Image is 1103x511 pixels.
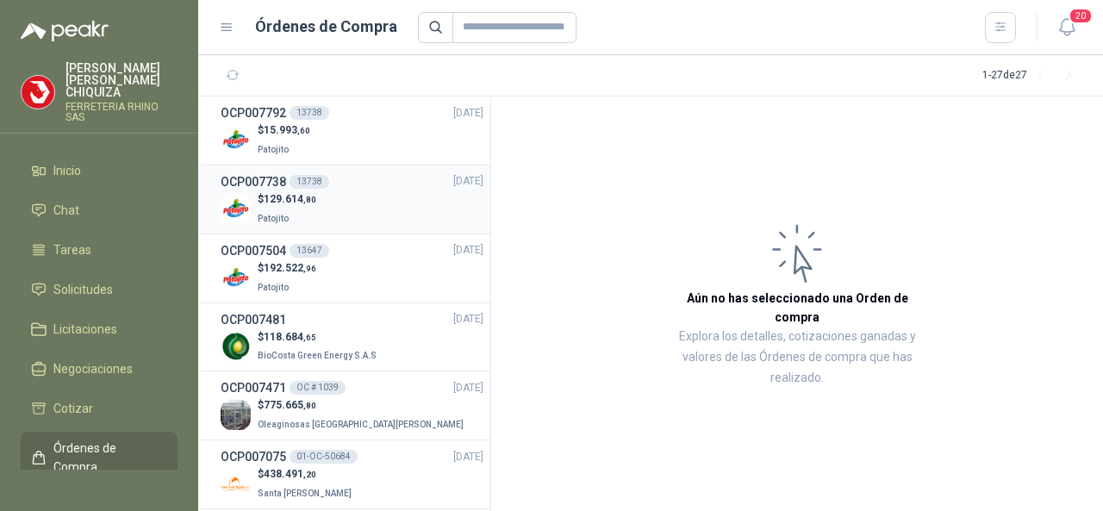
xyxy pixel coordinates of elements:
h3: OCP007075 [221,447,286,466]
span: Negociaciones [53,359,133,378]
div: 01-OC-50684 [290,450,358,464]
img: Company Logo [221,125,251,155]
div: 13738 [290,175,329,189]
span: Patojito [258,214,289,223]
p: $ [258,397,467,414]
span: 438.491 [264,468,316,480]
span: BioCosta Green Energy S.A.S [258,351,377,360]
span: ,60 [297,126,310,135]
p: Explora los detalles, cotizaciones ganadas y valores de las Órdenes de compra que has realizado. [664,327,931,389]
img: Logo peakr [21,21,109,41]
span: 20 [1069,8,1093,24]
div: 13738 [290,106,329,120]
img: Company Logo [221,469,251,499]
img: Company Logo [221,263,251,293]
span: ,65 [303,333,316,342]
h3: Aún no has seleccionado una Orden de compra [664,289,931,327]
img: Company Logo [221,400,251,430]
span: [DATE] [453,449,483,465]
div: OC # 1039 [290,381,346,395]
button: 20 [1051,12,1082,43]
img: Company Logo [221,331,251,361]
a: Solicitudes [21,273,178,306]
span: [DATE] [453,105,483,122]
a: Chat [21,194,178,227]
span: Oleaginosas [GEOGRAPHIC_DATA][PERSON_NAME] [258,420,464,429]
p: $ [258,122,310,139]
span: Santa [PERSON_NAME] [258,489,352,498]
a: OCP00707501-OC-50684[DATE] Company Logo$438.491,20Santa [PERSON_NAME] [221,447,483,502]
h3: OCP007481 [221,310,286,329]
span: Solicitudes [53,280,113,299]
span: [DATE] [453,311,483,327]
h3: OCP007738 [221,172,286,191]
a: OCP00773813738[DATE] Company Logo$129.614,80Patojito [221,172,483,227]
span: Tareas [53,240,91,259]
p: [PERSON_NAME] [PERSON_NAME] CHIQUIZA [65,62,178,98]
a: Tareas [21,234,178,266]
h3: OCP007792 [221,103,286,122]
span: Chat [53,201,79,220]
img: Company Logo [22,76,54,109]
a: Inicio [21,154,178,187]
h3: OCP007504 [221,241,286,260]
span: Órdenes de Compra [53,439,161,477]
a: OCP00750413647[DATE] Company Logo$192.522,96Patojito [221,241,483,296]
p: $ [258,191,316,208]
h1: Órdenes de Compra [255,15,397,39]
h3: OCP007471 [221,378,286,397]
a: OCP007481[DATE] Company Logo$118.684,65BioCosta Green Energy S.A.S [221,310,483,365]
div: 13647 [290,244,329,258]
a: Órdenes de Compra [21,432,178,483]
span: [DATE] [453,380,483,396]
span: 15.993 [264,124,310,136]
p: $ [258,329,380,346]
span: 775.665 [264,399,316,411]
a: Negociaciones [21,352,178,385]
span: ,20 [303,470,316,479]
p: FERRETERIA RHINO SAS [65,102,178,122]
span: Cotizar [53,399,93,418]
span: 118.684 [264,331,316,343]
img: Company Logo [221,194,251,224]
span: [DATE] [453,242,483,259]
span: 129.614 [264,193,316,205]
a: Licitaciones [21,313,178,346]
span: [DATE] [453,173,483,190]
div: 1 - 27 de 27 [982,62,1082,90]
span: ,96 [303,264,316,273]
p: $ [258,466,355,483]
span: ,80 [303,401,316,410]
span: Patojito [258,145,289,154]
span: Patojito [258,283,289,292]
span: Inicio [53,161,81,180]
span: Licitaciones [53,320,117,339]
span: ,80 [303,195,316,204]
span: 192.522 [264,262,316,274]
p: $ [258,260,316,277]
a: Cotizar [21,392,178,425]
a: OCP00779213738[DATE] Company Logo$15.993,60Patojito [221,103,483,158]
a: OCP007471OC # 1039[DATE] Company Logo$775.665,80Oleaginosas [GEOGRAPHIC_DATA][PERSON_NAME] [221,378,483,433]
